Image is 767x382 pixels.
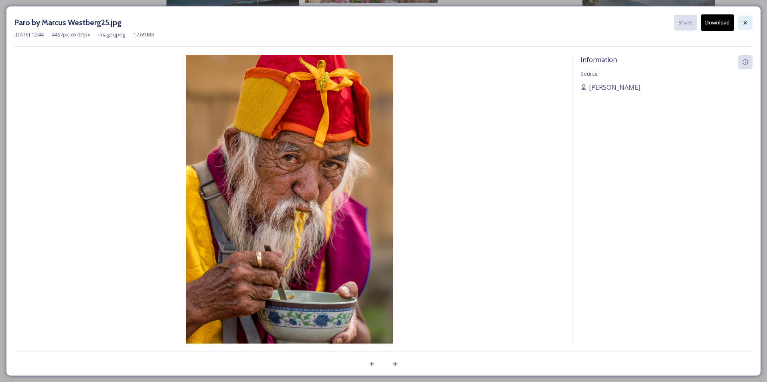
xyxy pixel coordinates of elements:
span: Source [580,70,598,77]
button: Share [674,15,697,30]
img: Paro%20by%20Marcus%20Westberg25.jpg [14,55,564,365]
span: 17.69 MB [133,31,154,38]
h3: Paro by Marcus Westberg25.jpg [14,17,122,28]
span: image/jpeg [98,31,125,38]
button: Download [701,14,734,31]
span: [PERSON_NAME] [589,82,640,92]
span: Information [580,55,617,64]
span: 4467 px x 6701 px [52,31,90,38]
span: [DATE] 12:44 [14,31,44,38]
